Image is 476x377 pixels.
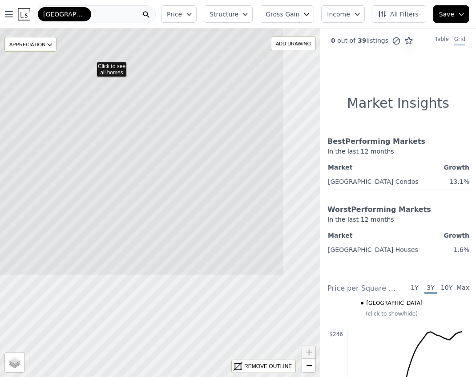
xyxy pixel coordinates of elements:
span: All Filters [378,10,419,19]
a: [GEOGRAPHIC_DATA] Houses [328,243,418,254]
span: Save [439,10,454,19]
span: 39 [355,37,366,44]
span: 3Y [424,283,437,294]
h1: Market Insights [347,95,449,111]
button: Structure [204,5,253,23]
th: Market [327,229,438,242]
span: [GEOGRAPHIC_DATA] [366,300,422,307]
span: 1Y [408,283,421,294]
a: [GEOGRAPHIC_DATA] Condos [328,174,419,186]
button: Price [161,5,197,23]
button: Gross Gain [260,5,314,23]
a: Zoom in [302,345,315,359]
button: Income [321,5,365,23]
span: 1.6% [453,246,469,253]
a: Layers [5,353,24,372]
span: 10Y [440,283,453,294]
div: Table [435,36,449,45]
button: All Filters [372,5,426,23]
div: Worst Performing Markets [327,204,470,215]
div: Grid [454,36,465,45]
img: Lotside [18,8,30,20]
div: In the last 12 months [327,147,470,161]
a: Zoom out [302,359,315,372]
div: In the last 12 months [327,215,470,229]
div: REMOVE OUTLINE [244,362,292,370]
span: Income [327,10,350,19]
span: + [306,346,312,357]
th: Growth [438,229,470,242]
th: Growth [438,161,470,174]
span: Structure [210,10,238,19]
div: Price per Square Foot [327,283,398,294]
div: APPRECIATION [4,37,56,52]
button: Save [433,5,469,23]
span: 13.1% [450,178,469,185]
span: − [306,360,312,371]
text: $246 [329,331,343,337]
span: Price [167,10,182,19]
span: [GEOGRAPHIC_DATA] [43,10,86,19]
span: Gross Gain [266,10,299,19]
span: 0 [331,37,335,44]
div: ADD DRAWING [271,37,315,50]
span: Max [456,283,469,294]
th: Market [327,161,438,174]
div: Best Performing Markets [327,136,470,147]
div: out of listings [320,36,413,45]
div: (click to show/hide) [321,310,462,317]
